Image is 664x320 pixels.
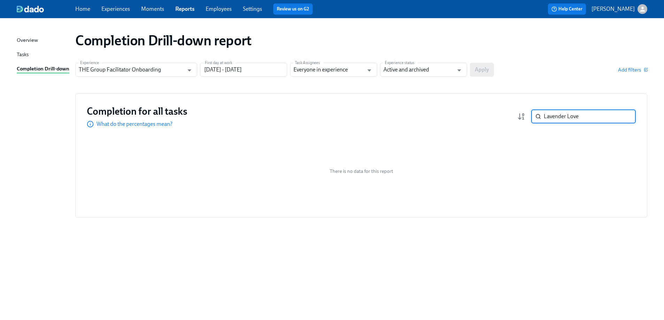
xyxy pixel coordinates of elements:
a: Experiences [101,6,130,12]
h1: Completion Drill-down report [75,32,252,49]
button: Add filters [618,66,647,73]
button: Open [454,65,465,76]
a: Reports [175,6,194,12]
a: Home [75,6,90,12]
div: Tasks [17,51,29,59]
a: Completion Drill-down [17,65,70,74]
p: What do the percentages mean? [97,120,173,128]
a: Employees [206,6,232,12]
div: Overview [17,36,38,45]
a: Settings [243,6,262,12]
a: Moments [141,6,164,12]
button: Review us on G2 [273,3,313,15]
a: dado [17,6,75,13]
input: Search by name [544,109,636,123]
button: Open [184,65,195,76]
h3: Completion for all tasks [87,105,187,117]
span: There is no data for this report [330,168,393,175]
button: Help Center [548,3,586,15]
span: Help Center [551,6,582,13]
button: Open [364,65,375,76]
a: Review us on G2 [277,6,309,13]
p: [PERSON_NAME] [592,5,635,13]
button: [PERSON_NAME] [592,4,647,14]
div: Completion Drill-down [17,65,69,74]
a: Tasks [17,51,70,59]
a: Overview [17,36,70,45]
img: dado [17,6,44,13]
